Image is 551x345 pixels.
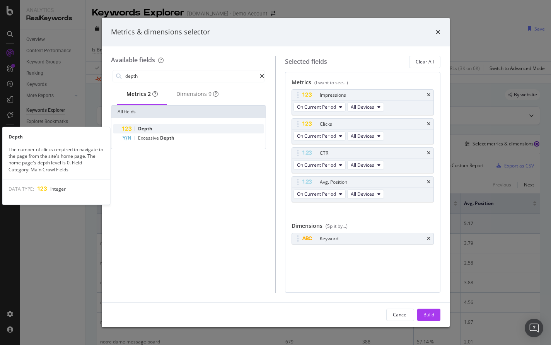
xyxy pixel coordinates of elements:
[427,180,430,184] div: times
[416,58,434,65] div: Clear All
[347,132,384,141] button: All Devices
[148,90,151,97] span: 2
[292,222,434,233] div: Dimensions
[297,162,336,168] span: On Current Period
[111,27,210,37] div: Metrics & dimensions selector
[423,311,434,318] div: Build
[351,104,374,110] span: All Devices
[297,191,336,197] span: On Current Period
[417,309,440,321] button: Build
[2,133,110,140] div: Depth
[138,125,152,132] span: Depth
[314,79,348,86] div: (I want to see...)
[102,18,450,327] div: modal
[111,106,266,118] div: All fields
[208,90,212,97] span: 9
[347,161,384,170] button: All Devices
[292,176,434,202] div: Avg. PositiontimesOn Current PeriodAll Devices
[297,104,336,110] span: On Current Period
[320,91,346,99] div: Impressions
[126,90,158,98] div: Metrics
[427,151,430,155] div: times
[292,89,434,115] div: ImpressionstimesOn Current PeriodAll Devices
[125,70,260,82] input: Search by field name
[427,93,430,97] div: times
[292,147,434,173] div: CTRtimesOn Current PeriodAll Devices
[427,236,430,241] div: times
[292,118,434,144] div: ClickstimesOn Current PeriodAll Devices
[351,133,374,139] span: All Devices
[292,79,434,89] div: Metrics
[326,223,348,229] div: (Split by...)
[409,56,440,68] button: Clear All
[351,162,374,168] span: All Devices
[320,149,328,157] div: CTR
[320,178,347,186] div: Avg. Position
[111,56,155,64] div: Available fields
[208,90,212,98] div: brand label
[347,190,384,199] button: All Devices
[525,319,543,337] div: Open Intercom Messenger
[297,133,336,139] span: On Current Period
[320,235,338,243] div: Keyword
[160,135,174,141] span: Depth
[320,120,332,128] div: Clicks
[293,161,346,170] button: On Current Period
[351,191,374,197] span: All Devices
[285,57,327,66] div: Selected fields
[293,132,346,141] button: On Current Period
[293,190,346,199] button: On Current Period
[293,102,346,112] button: On Current Period
[176,90,218,98] div: Dimensions
[347,102,384,112] button: All Devices
[292,233,434,244] div: Keywordtimes
[436,27,440,37] div: times
[393,311,408,318] div: Cancel
[2,146,110,173] div: The number of clicks required to navigate to the page from the site's home page. The home page's ...
[386,309,414,321] button: Cancel
[148,90,151,98] div: brand label
[138,135,160,141] span: Excessive
[427,122,430,126] div: times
